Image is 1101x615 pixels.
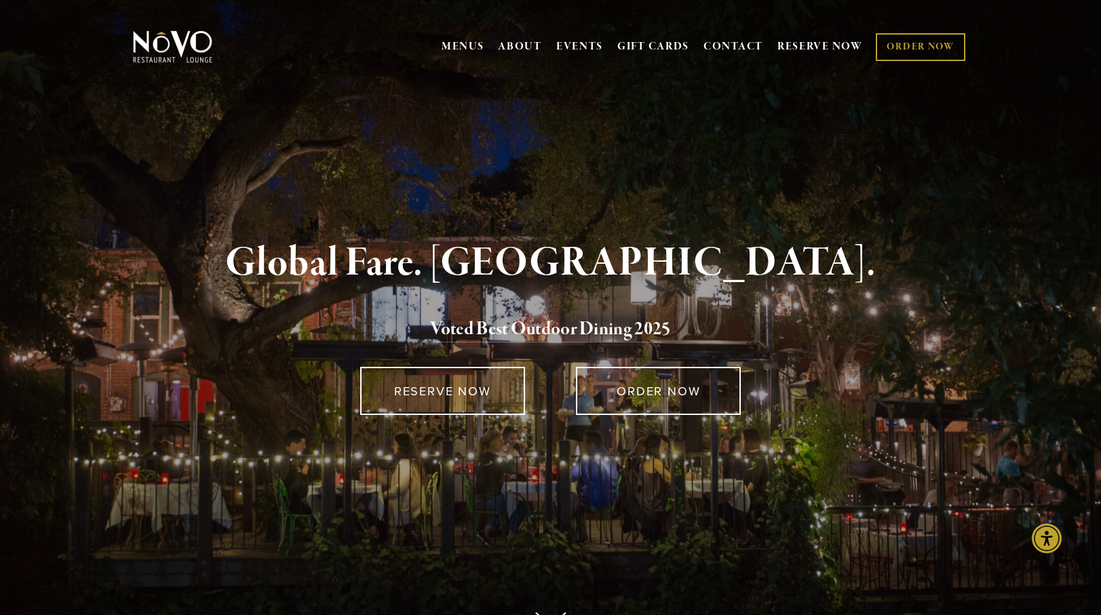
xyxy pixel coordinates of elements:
[617,34,689,60] a: GIFT CARDS
[576,367,741,415] a: ORDER NOW
[130,30,215,64] img: Novo Restaurant &amp; Lounge
[1032,523,1062,553] div: Accessibility Menu
[155,315,946,344] h2: 5
[225,237,876,289] strong: Global Fare. [GEOGRAPHIC_DATA].
[430,317,661,343] a: Voted Best Outdoor Dining 202
[777,34,863,60] a: RESERVE NOW
[876,33,965,61] a: ORDER NOW
[442,40,484,54] a: MENUS
[498,40,542,54] a: ABOUT
[556,40,603,54] a: EVENTS
[360,367,525,415] a: RESERVE NOW
[703,34,763,60] a: CONTACT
